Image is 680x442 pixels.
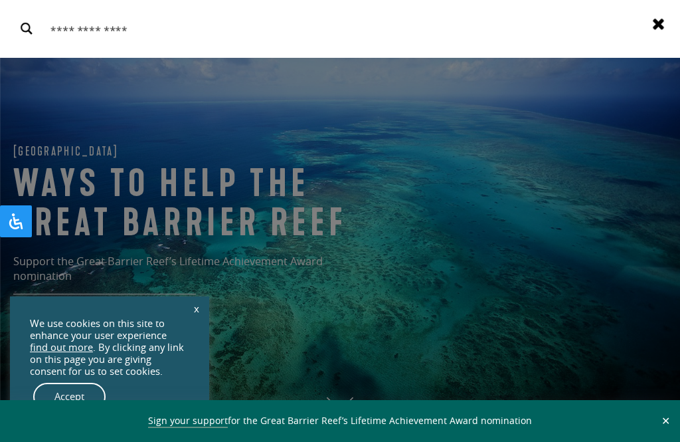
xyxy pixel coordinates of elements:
[8,213,24,229] svg: Open Accessibility Panel
[187,294,206,323] a: x
[13,15,40,42] button: Search magnifier button
[658,415,673,427] button: Close
[148,414,532,428] span: for the Great Barrier Reef’s Lifetime Achievement Award nomination
[148,414,228,428] a: Sign your support
[30,342,93,354] a: find out more
[50,15,643,42] form: Search form
[33,383,106,411] a: Accept
[47,15,641,43] input: Search input
[30,318,189,378] div: We use cookies on this site to enhance your user experience . By clicking any link on this page y...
